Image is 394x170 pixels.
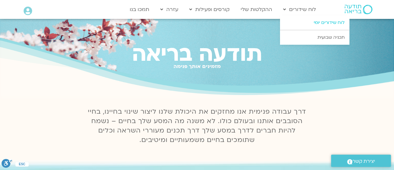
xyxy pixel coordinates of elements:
p: דרך עבודה פנימית אנו מחזקים את היכולת שלנו ליצור שינוי בחיינו, בחיי הסובבים אותנו ובעולם כולו. לא... [84,107,310,145]
a: עזרה [157,3,181,15]
a: לוח שידורים [280,3,319,15]
a: יצירת קשר [331,155,391,167]
a: תכניה שבועית [280,30,349,45]
a: לוח שידורים יומי [280,15,349,30]
a: ההקלטות שלי [237,3,275,15]
a: תמכו בנו [127,3,152,15]
span: יצירת קשר [352,157,375,166]
a: קורסים ופעילות [186,3,233,15]
img: תודעה בריאה [345,5,372,14]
